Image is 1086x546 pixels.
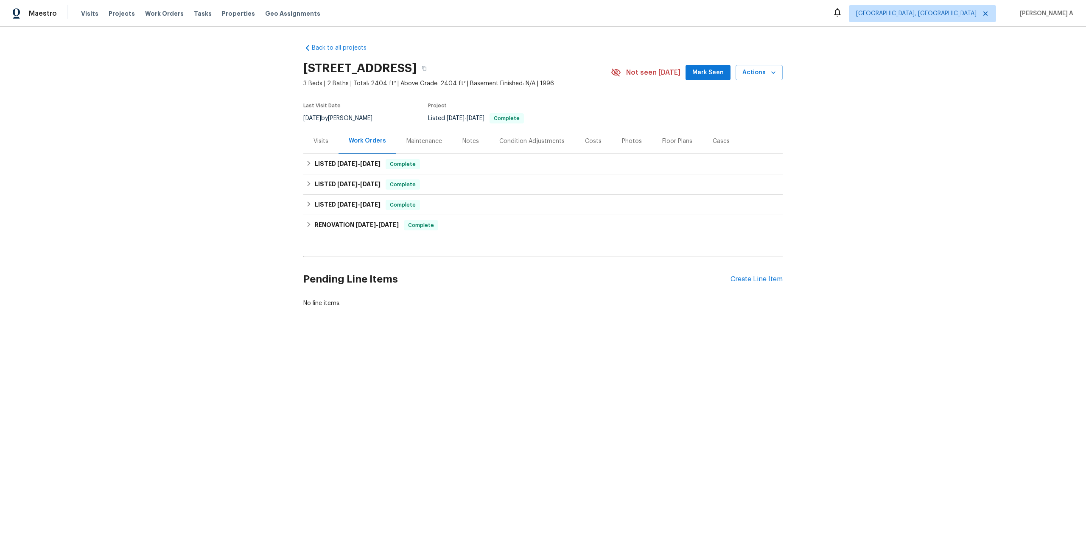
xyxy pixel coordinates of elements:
div: Condition Adjustments [499,137,565,146]
div: by [PERSON_NAME] [303,113,383,123]
span: [GEOGRAPHIC_DATA], [GEOGRAPHIC_DATA] [856,9,977,18]
span: [DATE] [303,115,321,121]
span: Visits [81,9,98,18]
span: Projects [109,9,135,18]
span: Listed [428,115,524,121]
div: Floor Plans [662,137,692,146]
span: Project [428,103,447,108]
div: LISTED [DATE]-[DATE]Complete [303,174,783,195]
span: Complete [386,201,419,209]
div: RENOVATION [DATE]-[DATE]Complete [303,215,783,235]
h2: Pending Line Items [303,260,731,299]
span: [DATE] [337,181,358,187]
span: Not seen [DATE] [626,68,680,77]
span: - [337,202,381,207]
span: Maestro [29,9,57,18]
span: Complete [490,116,523,121]
div: Costs [585,137,602,146]
span: [DATE] [360,161,381,167]
span: - [337,181,381,187]
span: [DATE] [360,202,381,207]
span: Complete [405,221,437,230]
span: [DATE] [355,222,376,228]
span: [DATE] [337,202,358,207]
div: Maintenance [406,137,442,146]
h2: [STREET_ADDRESS] [303,64,417,73]
span: - [337,161,381,167]
button: Copy Address [417,61,432,76]
span: Actions [742,67,776,78]
span: Work Orders [145,9,184,18]
div: Photos [622,137,642,146]
div: Visits [313,137,328,146]
span: [DATE] [360,181,381,187]
span: Complete [386,160,419,168]
span: [PERSON_NAME] A [1016,9,1073,18]
h6: LISTED [315,200,381,210]
h6: LISTED [315,159,381,169]
span: Mark Seen [692,67,724,78]
span: - [447,115,484,121]
div: No line items. [303,299,783,308]
button: Actions [736,65,783,81]
div: LISTED [DATE]-[DATE]Complete [303,154,783,174]
h6: RENOVATION [315,220,399,230]
span: [DATE] [447,115,465,121]
span: Last Visit Date [303,103,341,108]
div: Notes [462,137,479,146]
div: Cases [713,137,730,146]
div: LISTED [DATE]-[DATE]Complete [303,195,783,215]
h6: LISTED [315,179,381,190]
a: Back to all projects [303,44,385,52]
div: Create Line Item [731,275,783,283]
span: [DATE] [467,115,484,121]
span: 3 Beds | 2 Baths | Total: 2404 ft² | Above Grade: 2404 ft² | Basement Finished: N/A | 1996 [303,79,611,88]
span: [DATE] [378,222,399,228]
span: Complete [386,180,419,189]
span: Properties [222,9,255,18]
button: Mark Seen [686,65,731,81]
span: Tasks [194,11,212,17]
div: Work Orders [349,137,386,145]
span: [DATE] [337,161,358,167]
span: - [355,222,399,228]
span: Geo Assignments [265,9,320,18]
